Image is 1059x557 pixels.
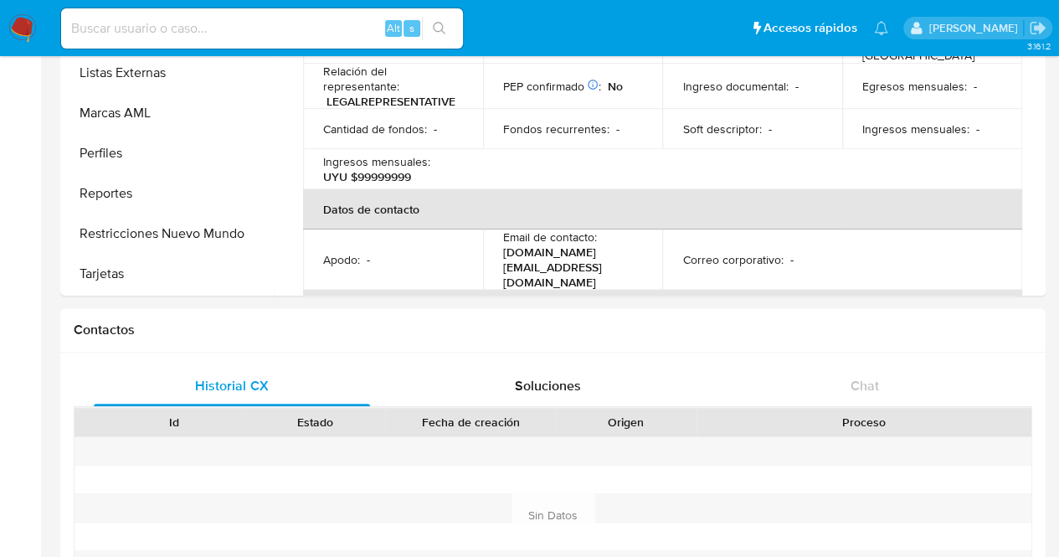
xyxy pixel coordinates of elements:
[976,121,979,137] p: -
[397,414,543,431] div: Fecha de creación
[503,230,597,245] p: Email de contacto :
[682,121,761,137] p: Soft descriptor :
[616,121,619,137] p: -
[195,376,268,395] span: Historial CX
[874,21,888,35] a: Notificaciones
[682,79,788,94] p: Ingreso documental :
[862,121,969,137] p: Ingresos mensuales :
[503,79,601,94] p: PEP confirmado :
[64,254,274,294] button: Tarjetas
[974,79,977,94] p: -
[323,64,463,94] p: Relación del representante :
[567,414,684,431] div: Origen
[682,252,783,267] p: Correo corporativo :
[794,79,798,94] p: -
[1029,19,1046,37] a: Salir
[64,173,274,214] button: Reportes
[61,18,463,39] input: Buscar usuario o caso...
[303,290,1022,330] th: Datos del Representante Legal / Apoderado
[74,322,1032,338] h1: Contactos
[323,252,360,267] p: Apodo :
[256,414,373,431] div: Estado
[851,376,879,395] span: Chat
[928,20,1023,36] p: agostina.bazzano@mercadolibre.com
[64,93,274,133] button: Marcas AML
[515,376,581,395] span: Soluciones
[64,133,274,173] button: Perfiles
[323,154,430,169] p: Ingresos mensuales :
[763,19,857,37] span: Accesos rápidos
[862,79,967,94] p: Egresos mensuales :
[1026,39,1051,53] span: 3.161.2
[303,189,1022,230] th: Datos de contacto
[608,79,623,94] p: No
[862,34,995,64] h4: [US_STATE], [US_STATE], [GEOGRAPHIC_DATA]
[323,169,411,184] p: UYU $99999999
[708,414,1020,431] div: Proceso
[323,121,427,137] p: Cantidad de fondos :
[503,245,636,290] p: [DOMAIN_NAME][EMAIL_ADDRESS][DOMAIN_NAME]
[789,252,793,267] p: -
[64,214,274,254] button: Restricciones Nuevo Mundo
[503,121,609,137] p: Fondos recurrentes :
[326,94,455,109] p: LEGALREPRESENTATIVE
[434,121,437,137] p: -
[116,414,233,431] div: Id
[422,17,456,40] button: search-icon
[367,252,370,267] p: -
[387,20,400,36] span: Alt
[64,53,274,93] button: Listas Externas
[409,20,414,36] span: s
[768,121,771,137] p: -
